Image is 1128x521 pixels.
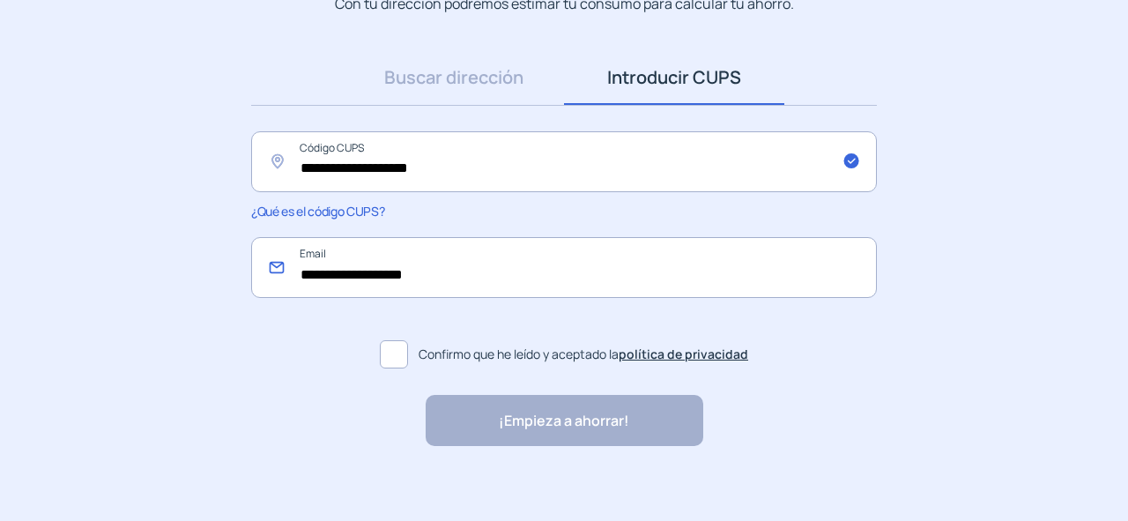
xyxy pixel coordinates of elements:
[251,203,384,220] span: ¿Qué es el código CUPS?
[564,50,784,105] a: Introducir CUPS
[344,50,564,105] a: Buscar dirección
[619,346,748,362] a: política de privacidad
[419,345,748,364] span: Confirmo que he leído y aceptado la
